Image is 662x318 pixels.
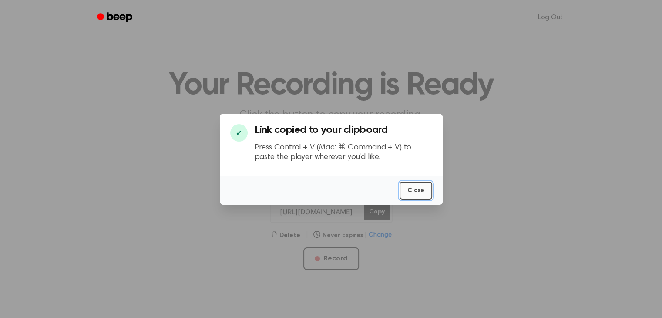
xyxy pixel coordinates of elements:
button: Close [400,182,432,200]
p: Press Control + V (Mac: ⌘ Command + V) to paste the player wherever you'd like. [255,143,432,162]
h3: Link copied to your clipboard [255,124,432,136]
a: Beep [91,9,140,26]
a: Log Out [529,7,571,28]
div: ✔ [230,124,248,142]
